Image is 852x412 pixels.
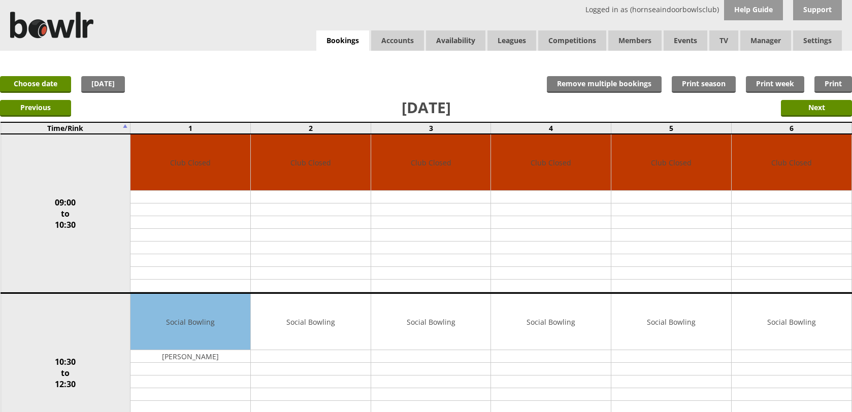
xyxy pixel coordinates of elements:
a: Print season [672,76,736,93]
span: Accounts [371,30,424,51]
td: 6 [731,122,851,134]
td: 5 [611,122,732,134]
span: Members [608,30,662,51]
a: Leagues [487,30,536,51]
td: 1 [130,122,251,134]
td: Club Closed [371,134,491,191]
span: Manager [740,30,791,51]
td: Social Bowling [732,294,851,350]
a: Events [664,30,707,51]
td: Social Bowling [130,294,250,350]
td: Social Bowling [251,294,371,350]
td: Social Bowling [611,294,731,350]
td: Social Bowling [371,294,491,350]
td: Club Closed [732,134,851,191]
td: Social Bowling [491,294,611,350]
span: Settings [793,30,842,51]
td: Club Closed [251,134,371,191]
a: Availability [426,30,485,51]
td: Time/Rink [1,122,130,134]
a: Competitions [538,30,606,51]
td: 2 [251,122,371,134]
td: 09:00 to 10:30 [1,134,130,293]
td: Club Closed [130,134,250,191]
span: TV [709,30,738,51]
a: Bookings [316,30,369,51]
td: 4 [491,122,611,134]
a: [DATE] [81,76,125,93]
td: Club Closed [611,134,731,191]
td: [PERSON_NAME] [130,350,250,363]
td: 3 [371,122,491,134]
input: Remove multiple bookings [547,76,662,93]
a: Print [814,76,852,93]
a: Print week [746,76,804,93]
td: Club Closed [491,134,611,191]
input: Next [781,100,852,117]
